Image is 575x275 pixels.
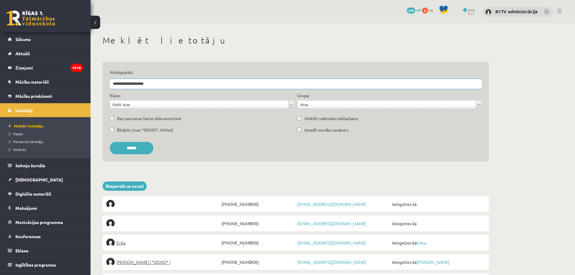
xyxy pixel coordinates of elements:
label: Bez personas lietas dokumentiem [117,115,181,122]
span: [DEMOGRAPHIC_DATA] [15,177,63,182]
span: Visas [300,101,474,108]
span: Ielogoties kā [391,258,485,266]
a: Visas [298,101,481,108]
a: Mācību materiāli [8,75,83,89]
span: 0 [422,8,428,14]
span: [PHONE_NUMBER] [220,258,296,266]
a: Ziņojumi3910 [8,61,83,75]
span: Motivācijas programma [15,219,63,225]
a: Rīgas 1. Tālmācības vidusskola [7,11,55,26]
a: [PERSON_NAME] ( *DEMO* ) [106,258,220,266]
a: Maksājumi [8,201,83,215]
span: [PHONE_NUMBER] [220,219,296,228]
a: Lietotāji [8,103,83,117]
span: Eklase [15,248,28,253]
span: Ielogoties kā [391,219,485,228]
span: Ielogoties kā [391,200,485,208]
label: Meklēt radinieku iekļaušanu [305,115,358,122]
a: Aktuāli [8,46,83,60]
img: R1TV administrācija [485,9,491,15]
span: 270 [407,8,415,14]
i: 3910 [70,64,83,72]
a: Mācību priekšmeti [8,89,83,103]
a: Konferences [8,229,83,243]
h1: Meklēt lietotāju [103,35,489,46]
a: Sekmju žurnāls [8,158,83,172]
a: Digitālie materiāli [8,187,83,201]
a: [EMAIL_ADDRESS][DOMAIN_NAME] [297,240,366,245]
span: Sekmju žurnāls [15,163,45,168]
a: [EMAIL_ADDRESS][DOMAIN_NAME] [297,201,366,207]
a: 270 mP [407,8,421,12]
a: [EMAIL_ADDRESS][DOMAIN_NAME] [297,221,366,226]
span: Klases [9,131,23,136]
a: Pievienot lietotāju [9,139,85,144]
label: Grupa: [297,92,309,99]
span: Mācību materiāli [15,79,49,85]
span: [PHONE_NUMBER] [220,238,296,247]
a: [EMAIL_ADDRESS][DOMAIN_NAME] [297,259,366,265]
a: Motivācijas programma [8,215,83,229]
span: Ielogoties kā [391,238,485,247]
span: [PERSON_NAME] ( *DEMO* ) [117,258,171,266]
label: Izvadīt vecāku sarakstu [305,127,348,133]
label: Atslēgvārds: [110,69,482,75]
span: Aktuāli [15,51,30,56]
a: Sākums [8,32,83,46]
a: Evita [417,240,426,245]
a: Klases [9,131,85,136]
span: xp [429,8,433,12]
span: Mācību priekšmeti [15,93,52,99]
legend: Maksājumi [15,201,83,215]
a: [DEMOGRAPHIC_DATA] [8,173,83,187]
img: Evita [106,238,115,247]
span: Konferences [15,234,41,239]
span: Izglītības programas [15,262,56,267]
a: R1TV administrācija [495,8,538,14]
a: Izglītības programas [8,258,83,272]
span: Digitālie materiāli [15,191,51,197]
legend: Ziņojumi [15,61,83,75]
a: Rādīt visas [110,101,294,108]
span: Lietotāji [15,107,33,113]
a: Evita [106,238,220,247]
span: mP [416,8,421,12]
a: Veidnes [9,147,85,152]
a: 0 xp [422,8,436,12]
span: Meklēt lietotāju [9,123,43,128]
span: Rādīt visas [113,101,286,108]
a: Eklase [8,244,83,257]
label: Klase: [110,92,121,99]
span: Sākums [15,37,31,42]
span: Pievienot lietotāju [9,139,43,144]
img: Elīna Elizabete Ancveriņa [106,258,115,266]
a: [PERSON_NAME] [417,259,449,265]
a: Meklēt lietotāju [9,123,85,129]
a: Eksportēt uz exceli [103,181,147,191]
span: [PHONE_NUMBER] [220,200,296,208]
span: Veidnes [9,147,26,152]
span: Evita [117,238,126,247]
label: Bloķēts (nav *DEMO*, Arhīvs) [117,127,173,133]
